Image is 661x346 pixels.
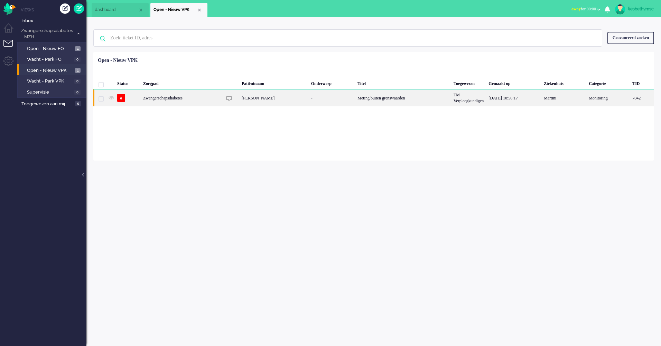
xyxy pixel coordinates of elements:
li: Admin menu [3,56,19,71]
a: Open - Nieuw FO 1 [20,45,86,52]
span: Wacht - Park VPK [27,78,73,85]
input: Zoek: ticket ID, adres [105,30,593,46]
a: Quick Ticket [74,3,84,14]
span: 1 [75,68,81,73]
button: awayfor 00:00 [567,4,605,14]
div: Status [115,76,141,89]
div: 7042 [93,89,654,106]
div: Close tab [138,7,143,13]
span: Supervisie [27,89,73,96]
a: Omnidesk [3,4,16,10]
span: Wacht - Park FO [27,56,73,63]
div: Onderwerp [309,76,355,89]
span: Toegewezen aan mij [21,101,73,107]
span: 0 [75,101,81,106]
a: Open - Nieuw VPK 1 [20,66,86,74]
div: liesbethvmsc [628,6,654,12]
div: Categorie [586,76,630,89]
span: Open - Nieuw FO [27,46,73,52]
div: - [309,89,355,106]
div: 7042 [630,89,654,106]
div: Toegewezen [451,76,486,89]
span: Inbox [21,18,86,24]
div: Geavanceerd zoeken [607,32,654,44]
li: View [150,3,207,17]
div: Meting buiten grenswaarden [355,89,451,106]
li: awayfor 00:00 [567,2,605,17]
div: Close tab [197,7,202,13]
span: for 00:00 [571,7,596,11]
a: Supervisie 0 [20,88,86,96]
span: Open - Nieuw VPK [27,67,73,74]
li: Views [21,7,86,13]
div: [PERSON_NAME] [239,89,309,106]
div: Gemaakt op [486,76,541,89]
div: TM Verpleegkundigen [451,89,486,106]
img: ic_chat_grey.svg [226,96,232,102]
span: o [117,94,125,102]
div: Patiëntnaam [239,76,309,89]
a: Wacht - Park FO 0 [20,55,86,63]
span: 0 [74,79,81,84]
span: Open - Nieuw VPK [153,7,197,13]
span: away [571,7,581,11]
div: Zwangerschapsdiabetes [141,89,222,106]
div: Creëer ticket [60,3,70,14]
span: 0 [74,90,81,95]
a: Inbox [20,17,86,24]
img: avatar [615,4,625,15]
div: Titel [355,76,451,89]
div: TID [630,76,654,89]
span: 1 [75,46,81,51]
img: ic-search-icon.svg [94,30,112,48]
div: Zorgpad [141,76,222,89]
span: 0 [74,57,81,62]
div: Ziekenhuis [541,76,586,89]
li: Tickets menu [3,40,19,55]
div: Martini [541,89,586,106]
div: [DATE] 10:56:17 [486,89,541,106]
span: dashboard [95,7,138,13]
li: Dashboard [92,3,149,17]
div: Open - Nieuw VPK [98,57,138,64]
a: Wacht - Park VPK 0 [20,77,86,85]
a: Toegewezen aan mij 0 [20,100,86,107]
div: Monitoring [586,89,630,106]
img: flow_omnibird.svg [3,3,16,15]
li: Dashboard menu [3,23,19,39]
span: Zwangerschapsdiabetes - MZH [20,28,74,40]
a: liesbethvmsc [614,4,654,15]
